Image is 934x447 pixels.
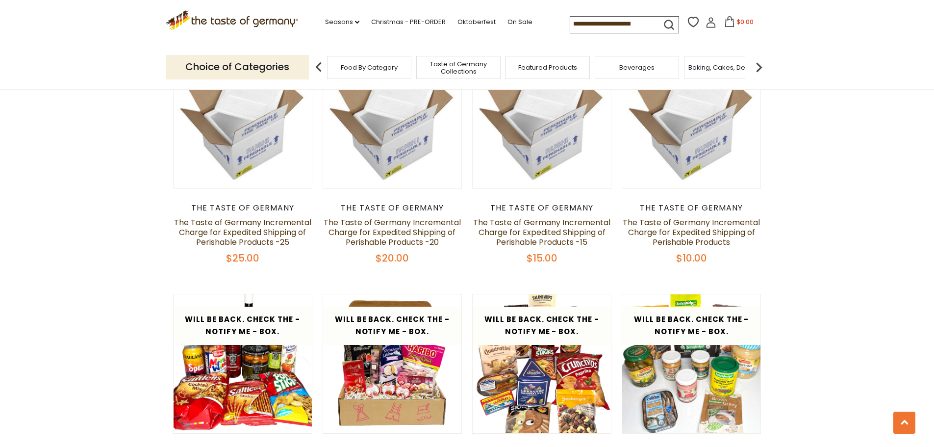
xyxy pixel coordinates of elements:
a: Christmas - PRE-ORDER [371,17,446,27]
img: The Taste of Germany Incremental Charge for Expedited Shipping of Perishable Products [622,50,761,188]
div: The Taste of Germany [323,203,462,213]
p: Choice of Categories [166,55,309,79]
a: On Sale [507,17,532,27]
span: $25.00 [226,251,259,265]
span: $15.00 [527,251,557,265]
a: Oktoberfest [457,17,496,27]
span: $0.00 [737,18,754,26]
a: The Taste of Germany Incremental Charge for Expedited Shipping of Perishable Products -20 [324,217,461,248]
img: The “Cocktail Time with Dad” Collection [174,294,312,433]
a: Taste of Germany Collections [419,60,498,75]
img: next arrow [749,57,769,77]
img: The Taste of Germany Incremental Charge for Expedited Shipping of Perishable Products -20 [323,50,462,188]
a: The Taste of Germany Incremental Charge for Expedited Shipping of Perishable Products -25 [174,217,311,248]
a: Beverages [619,64,655,71]
a: Seasons [325,17,359,27]
img: The Taste of Germany Incremental Charge for Expedited Shipping of Perishable Products -25 [174,50,312,188]
img: The "Snack Daddy" Collection [473,294,611,433]
span: $10.00 [676,251,707,265]
a: Food By Category [341,64,398,71]
div: The Taste of Germany [472,203,612,213]
a: Featured Products [518,64,577,71]
img: The Taste of Germany Incremental Charge for Expedited Shipping of Perishable Products -15 [473,50,611,188]
img: The "Healthful Diet Daddy" Collection [622,294,761,433]
span: $20.00 [376,251,409,265]
div: The Taste of Germany [622,203,761,213]
div: The Taste of Germany [173,203,313,213]
a: Baking, Cakes, Desserts [688,64,764,71]
button: $0.00 [718,16,760,31]
a: The Taste of Germany Incremental Charge for Expedited Shipping of Perishable Products -15 [473,217,610,248]
img: previous arrow [309,57,328,77]
img: The Taste of Germany Valentine’s Day Love Collection [323,294,462,433]
a: The Taste of Germany Incremental Charge for Expedited Shipping of Perishable Products [623,217,760,248]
